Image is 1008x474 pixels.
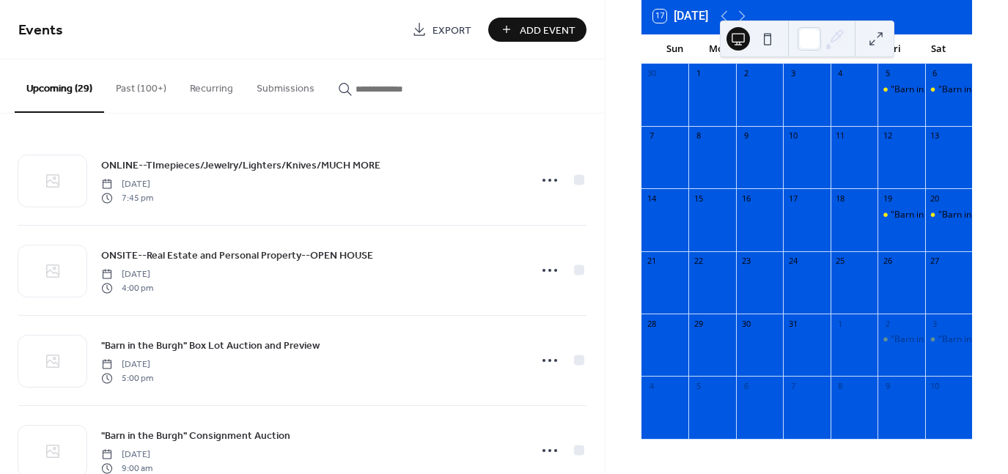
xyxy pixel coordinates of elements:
div: "Barn in the Burgh" Box Lot Auction and Preview [878,84,924,96]
div: 2 [740,68,751,79]
button: Upcoming (29) [15,59,104,113]
div: 5 [882,68,893,79]
div: Sat [916,34,960,64]
div: 18 [835,193,846,204]
span: Events [18,16,63,45]
span: [DATE] [101,268,153,281]
a: "Barn in the Burgh" Consignment Auction [101,427,290,444]
div: 9 [882,380,893,391]
div: 8 [835,380,846,391]
div: 24 [787,256,798,267]
div: 4 [835,68,846,79]
div: 7 [646,130,657,141]
button: Submissions [245,59,326,111]
span: "Barn in the Burgh" Consignment Auction [101,429,290,444]
div: 13 [930,130,941,141]
div: 16 [740,193,751,204]
div: Sun [653,34,697,64]
div: 2 [882,318,893,329]
span: [DATE] [101,358,153,371]
a: Export [401,18,482,42]
div: 30 [646,68,657,79]
div: 15 [693,193,704,204]
div: 6 [930,68,941,79]
div: 6 [740,380,751,391]
span: 7:45 pm [101,191,153,204]
div: "Barn in the Burgh" Consignment Auction [925,333,972,346]
span: 5:00 pm [101,371,153,385]
div: 27 [930,256,941,267]
div: 23 [740,256,751,267]
div: Fri [872,34,916,64]
div: 3 [930,318,941,329]
div: 14 [646,193,657,204]
span: Export [433,23,471,38]
button: Recurring [178,59,245,111]
div: 21 [646,256,657,267]
a: "Barn in the Burgh" Box Lot Auction and Preview [101,337,320,354]
div: 26 [882,256,893,267]
button: 17[DATE] [648,6,713,26]
div: "Barn in the Burgh" Box Lot Auction and Preview [878,209,924,221]
div: 29 [693,318,704,329]
a: ONSITE--Real Estate and Personal Property--OPEN HOUSE [101,247,373,264]
span: [DATE] [101,178,153,191]
div: 1 [693,68,704,79]
div: 30 [740,318,751,329]
div: 20 [930,193,941,204]
span: ONLINE--TImepieces/Jewelry/Lighters/Knives/MUCH MORE [101,158,380,174]
div: 3 [787,68,798,79]
div: Mon [697,34,741,64]
div: 31 [787,318,798,329]
div: 9 [740,130,751,141]
div: "Barn in the Burgh" Box Lot Auction and Preview [878,333,924,346]
div: 28 [646,318,657,329]
button: Add Event [488,18,586,42]
a: ONLINE--TImepieces/Jewelry/Lighters/Knives/MUCH MORE [101,157,380,174]
div: 22 [693,256,704,267]
span: 4:00 pm [101,281,153,295]
div: 10 [930,380,941,391]
div: 11 [835,130,846,141]
button: Past (100+) [104,59,178,111]
div: 8 [693,130,704,141]
span: ONSITE--Real Estate and Personal Property--OPEN HOUSE [101,248,373,264]
div: "Barn in the Burgh" Consignment Auction [925,209,972,221]
div: 4 [646,380,657,391]
div: 25 [835,256,846,267]
div: 12 [882,130,893,141]
span: [DATE] [101,448,152,462]
div: 10 [787,130,798,141]
div: 7 [787,380,798,391]
div: 1 [835,318,846,329]
div: "Barn in the Burgh" Consignment Auction [925,84,972,96]
div: 19 [882,193,893,204]
span: Add Event [520,23,575,38]
span: "Barn in the Burgh" Box Lot Auction and Preview [101,338,320,354]
div: 5 [693,380,704,391]
div: 17 [787,193,798,204]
